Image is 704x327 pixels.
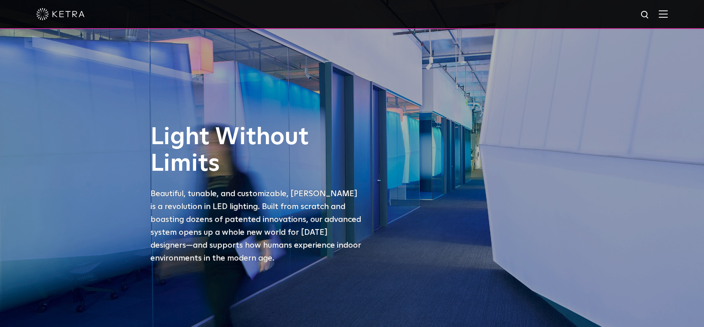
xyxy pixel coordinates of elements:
img: search icon [640,10,650,20]
p: Beautiful, tunable, and customizable, [PERSON_NAME] is a revolution in LED lighting. Built from s... [150,187,364,265]
span: —and supports how humans experience indoor environments in the modern age. [150,241,361,262]
img: Hamburger%20Nav.svg [659,10,668,18]
h1: Light Without Limits [150,124,364,177]
img: ketra-logo-2019-white [36,8,85,20]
